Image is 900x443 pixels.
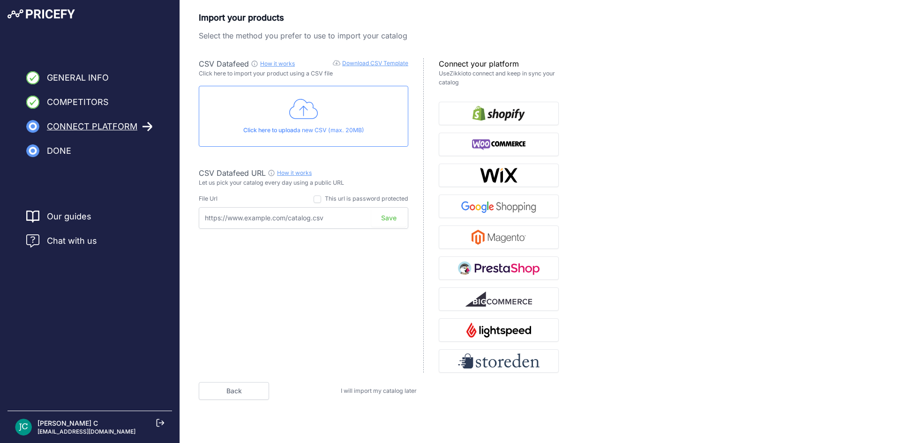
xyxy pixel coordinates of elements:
span: CSV Datafeed URL [199,168,266,178]
a: How it works [277,169,312,176]
img: Wix [480,168,518,183]
div: This url is password protected [325,195,408,203]
p: Connect your platform [439,58,559,69]
img: Storeden [458,353,540,368]
span: General Info [47,71,109,84]
p: a new CSV (max. 20MB) [207,126,400,135]
img: Lightspeed [466,323,531,338]
p: Let us pick your catalog every day using a public URL [199,179,408,188]
a: Download CSV Template [342,60,408,67]
input: https://www.example.com/catalog.csv [199,207,408,229]
img: WooCommerce [472,137,526,152]
span: Click here to upload [243,127,297,134]
span: Competitors [47,96,109,109]
img: PrestaShop [458,261,540,276]
p: Click here to import your product using a CSV file [199,69,408,78]
a: I will import my catalog later [341,387,417,394]
img: Pricefy Logo [7,9,75,19]
p: Select the method you prefer to use to import your catalog [199,30,559,41]
span: Chat with us [47,234,97,248]
a: Our guides [47,210,91,223]
p: [EMAIL_ADDRESS][DOMAIN_NAME] [37,428,135,435]
a: Chat with us [26,234,97,248]
img: BigCommerce [465,292,532,307]
a: Zikkio [450,70,466,77]
p: Use to connect and keep in sync your catalog [439,69,559,87]
img: Google Shopping [458,199,540,214]
img: Magento 2 [472,230,526,245]
span: Connect Platform [47,120,137,133]
img: Shopify [472,106,525,121]
span: CSV Datafeed [199,59,249,68]
a: How it works [260,60,295,67]
span: Done [47,144,71,158]
button: Save [371,209,406,227]
a: Back [199,382,269,400]
div: File Url [199,195,217,203]
p: [PERSON_NAME] C [37,419,135,428]
p: Import your products [199,11,559,24]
